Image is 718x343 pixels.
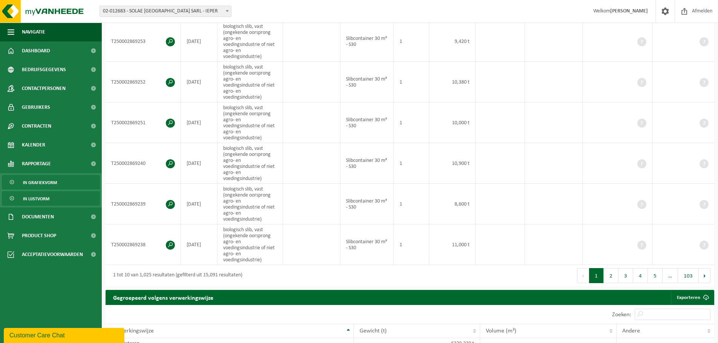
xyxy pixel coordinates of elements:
td: 10,380 t [429,62,476,102]
td: 1 [394,62,430,102]
span: Product Shop [22,226,56,245]
button: Next [699,268,710,283]
button: Previous [577,268,589,283]
a: In grafiekvorm [2,175,100,189]
span: Gebruikers [22,98,50,117]
span: … [663,268,678,283]
td: T250002869252 [106,62,181,102]
td: 1 [394,21,430,62]
td: [DATE] [181,62,217,102]
span: In grafiekvorm [23,175,57,190]
button: 103 [678,268,699,283]
td: Slibcontainer 30 m³ - S30 [340,224,393,265]
td: biologisch slib, vast (ongekende oorsprong agro- en voedingsindustrie of niet agro- en voedingsin... [217,62,283,102]
span: Andere [622,328,640,334]
td: 1 [394,102,430,143]
span: Dashboard [22,41,50,60]
span: Gewicht (t) [360,328,387,334]
td: Slibcontainer 30 m³ - S30 [340,184,393,224]
button: 1 [589,268,604,283]
span: Acceptatievoorwaarden [22,245,83,264]
td: 8,600 t [429,184,476,224]
span: Volume (m³) [486,328,516,334]
td: Slibcontainer 30 m³ - S30 [340,21,393,62]
span: Documenten [22,207,54,226]
span: Navigatie [22,23,45,41]
td: Slibcontainer 30 m³ - S30 [340,62,393,102]
td: biologisch slib, vast (ongekende oorsprong agro- en voedingsindustrie of niet agro- en voedingsin... [217,21,283,62]
div: 1 tot 10 van 1,025 resultaten (gefilterd uit 15,091 resultaten) [109,269,242,282]
span: Contactpersonen [22,79,66,98]
td: 11,000 t [429,224,476,265]
span: 02-012683 - SOLAE EUROPE SARL - IEPER [100,6,231,17]
td: Slibcontainer 30 m³ - S30 [340,143,393,184]
td: [DATE] [181,102,217,143]
td: T250002869240 [106,143,181,184]
span: Contracten [22,117,51,136]
td: 10,900 t [429,143,476,184]
td: 1 [394,224,430,265]
td: biologisch slib, vast (ongekende oorsprong agro- en voedingsindustrie of niet agro- en voedingsin... [217,184,283,224]
td: 10,000 t [429,102,476,143]
td: biologisch slib, vast (ongekende oorsprong agro- en voedingsindustrie of niet agro- en voedingsin... [217,143,283,184]
strong: [PERSON_NAME] [610,8,648,14]
td: [DATE] [181,184,217,224]
td: T250002869238 [106,224,181,265]
td: T250002869239 [106,184,181,224]
td: biologisch slib, vast (ongekende oorsprong agro- en voedingsindustrie of niet agro- en voedingsin... [217,102,283,143]
td: Slibcontainer 30 m³ - S30 [340,102,393,143]
td: 1 [394,143,430,184]
a: Exporteren [671,290,713,305]
a: In lijstvorm [2,191,100,206]
td: 9,420 t [429,21,476,62]
button: 5 [648,268,663,283]
span: Verwerkingswijze [111,328,154,334]
span: Rapportage [22,154,51,173]
button: 3 [618,268,633,283]
span: Bedrijfsgegevens [22,60,66,79]
td: [DATE] [181,224,217,265]
td: biologisch slib, vast (ongekende oorsprong agro- en voedingsindustrie of niet agro- en voedingsin... [217,224,283,265]
label: Zoeken: [612,312,631,318]
span: Kalender [22,136,45,154]
td: [DATE] [181,21,217,62]
td: T250002869251 [106,102,181,143]
span: In lijstvorm [23,192,49,206]
button: 4 [633,268,648,283]
iframe: chat widget [4,326,126,343]
td: T250002869253 [106,21,181,62]
h2: Gegroepeerd volgens verwerkingswijze [106,290,221,305]
td: [DATE] [181,143,217,184]
button: 2 [604,268,618,283]
td: 1 [394,184,430,224]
